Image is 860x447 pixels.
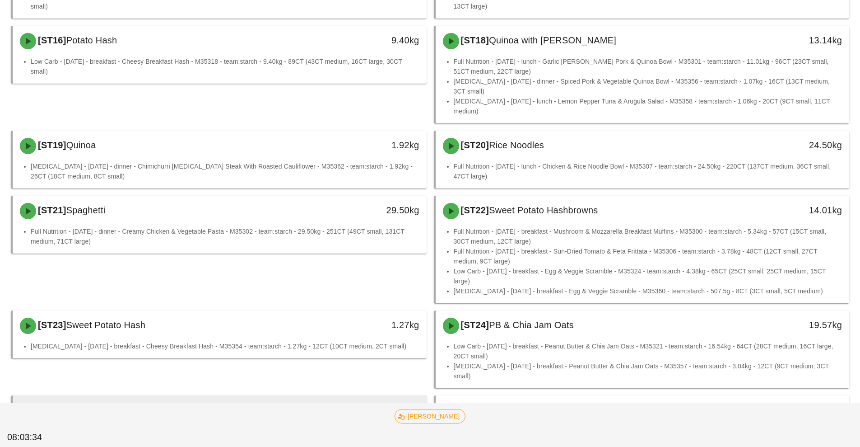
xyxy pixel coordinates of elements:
span: [ST23] [36,320,66,330]
li: [MEDICAL_DATA] - [DATE] - dinner - Spiced Pork & Vegetable Quinoa Bowl - M35356 - team:starch - 1... [454,76,842,96]
span: [ST21] [36,205,66,215]
li: [MEDICAL_DATA] - [DATE] - breakfast - Egg & Veggie Scramble - M35360 - team:starch - 507.5g - 8CT... [454,286,842,296]
span: [ST19] [36,140,66,150]
span: [ST18] [459,35,489,45]
span: [ST24] [459,320,489,330]
li: Full Nutrition - [DATE] - lunch - Garlic [PERSON_NAME] Pork & Quinoa Bowl - M35301 - team:starch ... [454,56,842,76]
li: [MEDICAL_DATA] - [DATE] - breakfast - Cheesy Breakfast Hash - M35354 - team:starch - 1.27kg - 12C... [31,341,419,351]
div: 1.92kg [327,138,419,152]
div: 1.27kg [327,318,419,332]
span: Quinoa with [PERSON_NAME] [489,35,616,45]
li: [MEDICAL_DATA] - [DATE] - lunch - Lemon Pepper Tuna & Arugula Salad - M35358 - team:starch - 1.06... [454,96,842,116]
span: Potato Hash [66,35,117,45]
li: [MEDICAL_DATA] - [DATE] - breakfast - Peanut Butter & Chia Jam Oats - M35357 - team:starch - 3.04... [454,361,842,381]
span: Sweet Potato Hashbrowns [489,205,598,215]
span: Sweet Potato Hash [66,320,145,330]
div: 9.40kg [327,33,419,47]
li: Low Carb - [DATE] - breakfast - Egg & Veggie Scramble - M35324 - team:starch - 4.38kg - 65CT (25C... [454,266,842,286]
span: Quinoa [66,140,96,150]
div: 13.14kg [750,33,842,47]
span: PB & Chia Jam Oats [489,320,574,330]
li: Low Carb - [DATE] - breakfast - Cheesy Breakfast Hash - M35318 - team:starch - 9.40kg - 89CT (43C... [31,56,419,76]
span: [PERSON_NAME] [400,409,460,423]
li: [MEDICAL_DATA] - [DATE] - dinner - Chimichurri [MEDICAL_DATA] Steak With Roasted Cauliflower - M3... [31,161,419,181]
span: Rice Noodles [489,140,544,150]
li: Full Nutrition - [DATE] - breakfast - Sun-Dried Tomato & Feta Frittata - M35306 - team:starch - 3... [454,246,842,266]
li: Full Nutrition - [DATE] - breakfast - Mushroom & Mozzarella Breakfast Muffins - M35300 - team:sta... [454,226,842,246]
span: [ST20] [459,140,489,150]
span: [ST22] [459,205,489,215]
div: 19.57kg [750,318,842,332]
li: Full Nutrition - [DATE] - lunch - Chicken & Rice Noodle Bowl - M35307 - team:starch - 24.50kg - 2... [454,161,842,181]
span: Spaghetti [66,205,106,215]
span: [ST16] [36,35,66,45]
li: Full Nutrition - [DATE] - dinner - Creamy Chicken & Vegetable Pasta - M35302 - team:starch - 29.5... [31,226,419,246]
div: 14.01kg [750,203,842,217]
li: Low Carb - [DATE] - breakfast - Peanut Butter & Chia Jam Oats - M35321 - team:starch - 16.54kg - ... [454,341,842,361]
div: 29.50kg [327,203,419,217]
div: 08:03:34 [5,429,76,446]
div: 24.50kg [750,138,842,152]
